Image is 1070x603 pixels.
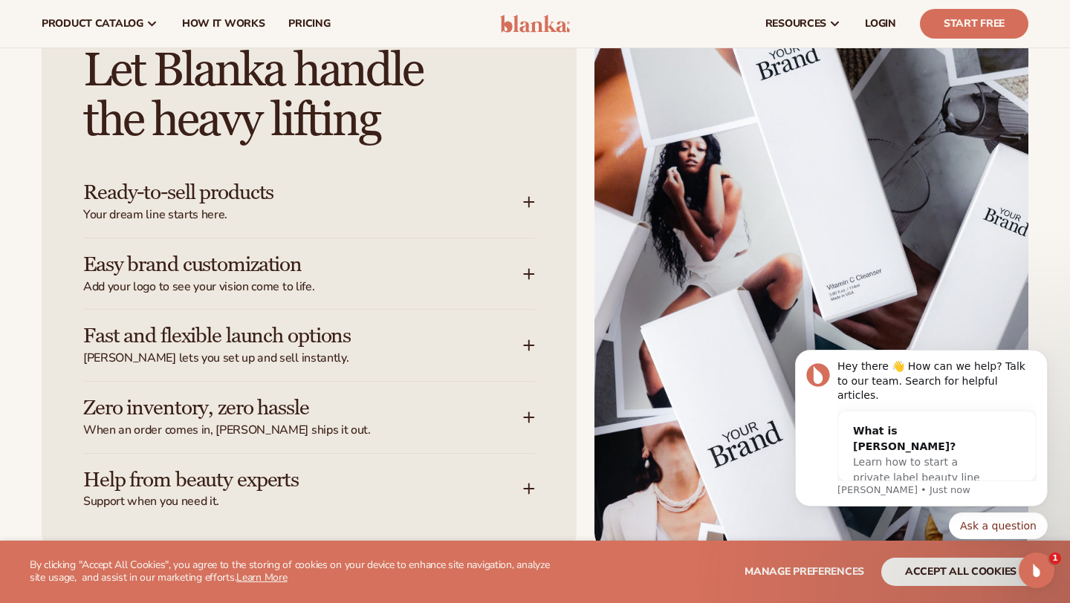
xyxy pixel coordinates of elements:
h3: Ready-to-sell products [83,181,479,204]
span: [PERSON_NAME] lets you set up and sell instantly. [83,351,523,366]
a: Start Free [920,9,1028,39]
span: Add your logo to see your vision come to life. [83,279,523,295]
button: accept all cookies [881,558,1040,586]
h3: Easy brand customization [83,253,479,276]
span: Manage preferences [745,564,864,578]
h3: Help from beauty experts [83,469,479,492]
iframe: Intercom live chat [1019,553,1054,588]
span: Support when you need it. [83,494,523,509]
p: By clicking "Accept All Cookies", you agree to the storing of cookies on your device to enhance s... [30,559,559,584]
span: resources [765,18,826,30]
span: product catalog [42,18,143,30]
img: Boxes for skin care products. [594,4,1028,551]
span: When an order comes in, [PERSON_NAME] ships it out. [83,423,523,438]
img: logo [500,15,571,33]
span: pricing [288,18,330,30]
span: 1 [1049,553,1061,564]
button: Manage preferences [745,558,864,586]
span: Your dream line starts here. [83,207,523,223]
h2: Let Blanka handle the heavy lifting [83,46,535,146]
span: LOGIN [865,18,896,30]
h3: Fast and flexible launch options [83,325,479,348]
h3: Zero inventory, zero hassle [83,397,479,420]
span: How It Works [182,18,265,30]
a: Learn More [236,570,287,584]
iframe: Intercom notifications message [773,320,1070,563]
